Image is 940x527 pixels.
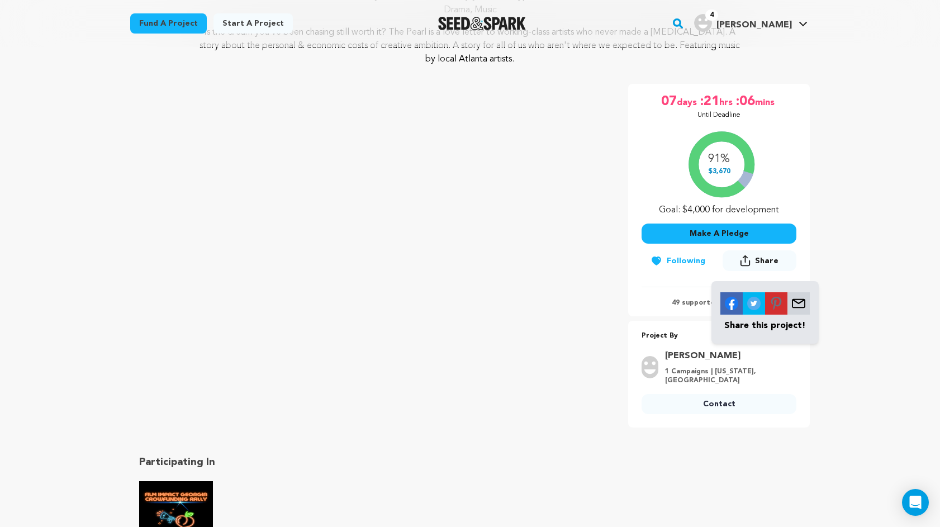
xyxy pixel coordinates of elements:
[665,349,790,363] a: Goto Elitia Daniels profile
[755,255,778,267] span: Share
[765,292,787,315] img: Seed&Spark Pinterest Icon
[213,13,293,34] a: Start a project
[642,224,796,244] button: Make A Pledge
[665,367,790,385] p: 1 Campaigns | [US_STATE], [GEOGRAPHIC_DATA]
[642,330,796,343] p: Project By
[755,93,777,111] span: mins
[130,13,207,34] a: Fund a project
[743,292,765,315] img: Seed&Spark Twitter Icon
[705,10,718,21] span: 4
[692,12,810,32] a: Suzanne P.'s Profile
[692,12,810,35] span: Suzanne P.'s Profile
[677,93,699,111] span: days
[642,298,796,307] p: 49 supporters | followers
[902,489,929,516] div: Open Intercom Messenger
[642,394,796,414] a: Contact
[697,111,740,120] p: Until Deadline
[720,319,810,333] p: Share this project!
[720,292,743,315] img: Seed&Spark Facebook Icon
[735,93,755,111] span: :06
[139,454,461,470] h2: Participating In
[642,251,714,271] button: Following
[723,250,796,271] button: Share
[642,356,658,378] img: user.png
[438,17,526,30] a: Seed&Spark Homepage
[699,93,719,111] span: :21
[661,93,677,111] span: 07
[716,21,792,30] span: [PERSON_NAME]
[719,93,735,111] span: hrs
[694,14,792,32] div: Suzanne P.'s Profile
[438,17,526,30] img: Seed&Spark Logo Dark Mode
[723,250,796,276] span: Share
[694,14,712,32] img: user.png
[787,292,810,315] img: Seed&Spark Envelope Icon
